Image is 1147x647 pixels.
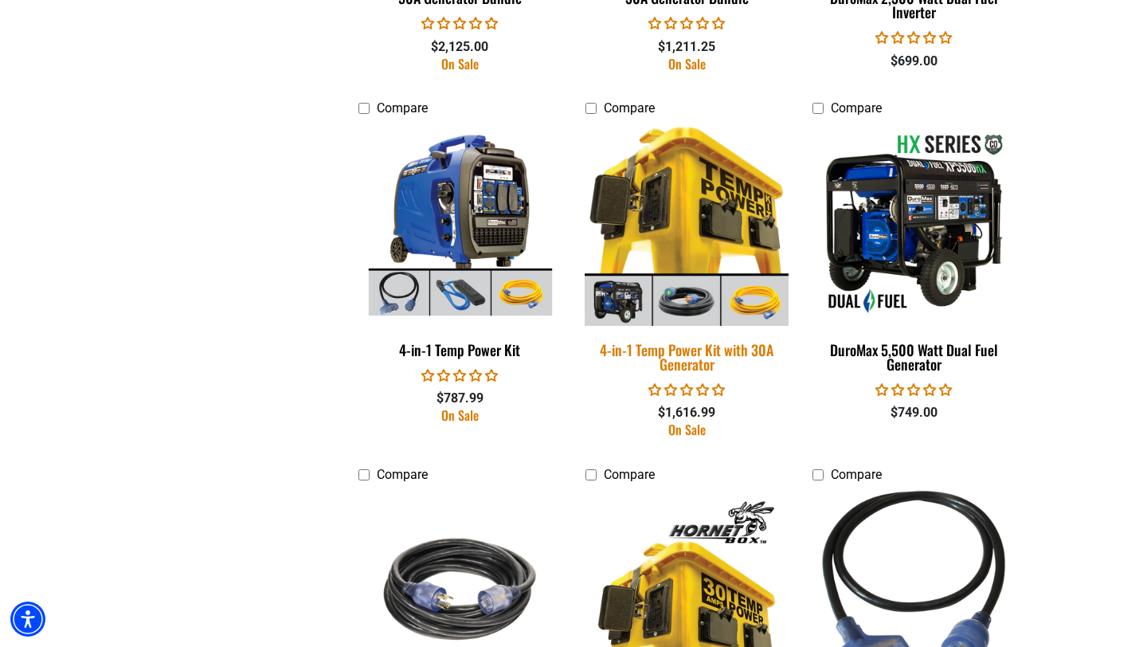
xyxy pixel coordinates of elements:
img: DuroMax 5,500 Watt Dual Fuel Generator [813,131,1014,315]
div: $2,125.00 [358,37,562,57]
span: Compare [604,467,655,482]
span: 0.00 stars [648,16,725,31]
a: 4-in-1 Temp Power Kit 4-in-1 Temp Power Kit [358,124,562,367]
div: On Sale [585,57,789,70]
div: 4-in-1 Temp Power Kit with 30A Generator [585,343,789,371]
span: 0.00 stars [421,368,498,383]
a: 4-in-1 Temp Power Kit with 30A Generator 4-in-1 Temp Power Kit with 30A Generator [585,124,789,381]
span: 0.00 stars [421,16,498,31]
div: $1,616.99 [585,403,789,422]
span: Compare [377,100,428,116]
span: 0.00 stars [875,382,952,398]
span: Compare [377,467,428,482]
div: On Sale [358,57,562,70]
img: 4-in-1 Temp Power Kit [360,131,561,315]
div: DuroMax 5,500 Watt Dual Fuel Generator [812,343,1016,371]
span: 0.00 stars [875,30,952,45]
div: On Sale [358,409,562,422]
div: On Sale [585,423,789,436]
span: Compare [831,467,882,482]
img: 4-in-1 Temp Power Kit with 30A Generator [575,122,798,326]
span: Compare [604,100,655,116]
div: $749.00 [812,403,1016,422]
a: DuroMax 5,500 Watt Dual Fuel Generator DuroMax 5,500 Watt Dual Fuel Generator [812,124,1016,381]
span: Compare [831,100,882,116]
div: $1,211.25 [585,37,789,57]
div: $699.00 [812,52,1016,71]
div: 4-in-1 Temp Power Kit [358,343,562,357]
div: $787.99 [358,389,562,408]
div: Accessibility Menu [10,602,45,637]
span: 0.00 stars [648,382,725,398]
